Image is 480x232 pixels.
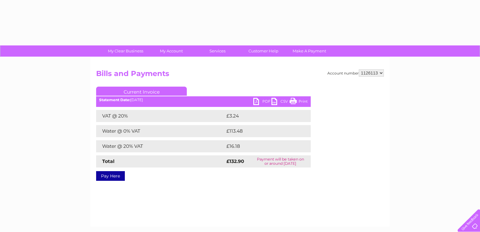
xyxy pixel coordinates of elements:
a: Current Invoice [96,87,187,96]
td: £16.18 [225,140,297,152]
a: Pay Here [96,171,125,181]
td: £113.48 [225,125,299,137]
a: Make A Payment [284,45,334,57]
a: PDF [253,98,271,107]
div: Account number [327,69,384,77]
a: Services [193,45,242,57]
div: [DATE] [96,98,311,102]
a: Customer Help [238,45,288,57]
a: Print [290,98,308,107]
td: Payment will be taken on or around [DATE] [250,155,311,167]
a: My Account [147,45,196,57]
b: Statement Date: [99,98,130,102]
h2: Bills and Payments [96,69,384,81]
td: £3.24 [225,110,297,122]
td: Water @ 0% VAT [96,125,225,137]
strong: Total [102,158,115,164]
a: My Clear Business [101,45,151,57]
a: CSV [271,98,290,107]
strong: £132.90 [226,158,244,164]
td: VAT @ 20% [96,110,225,122]
td: Water @ 20% VAT [96,140,225,152]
